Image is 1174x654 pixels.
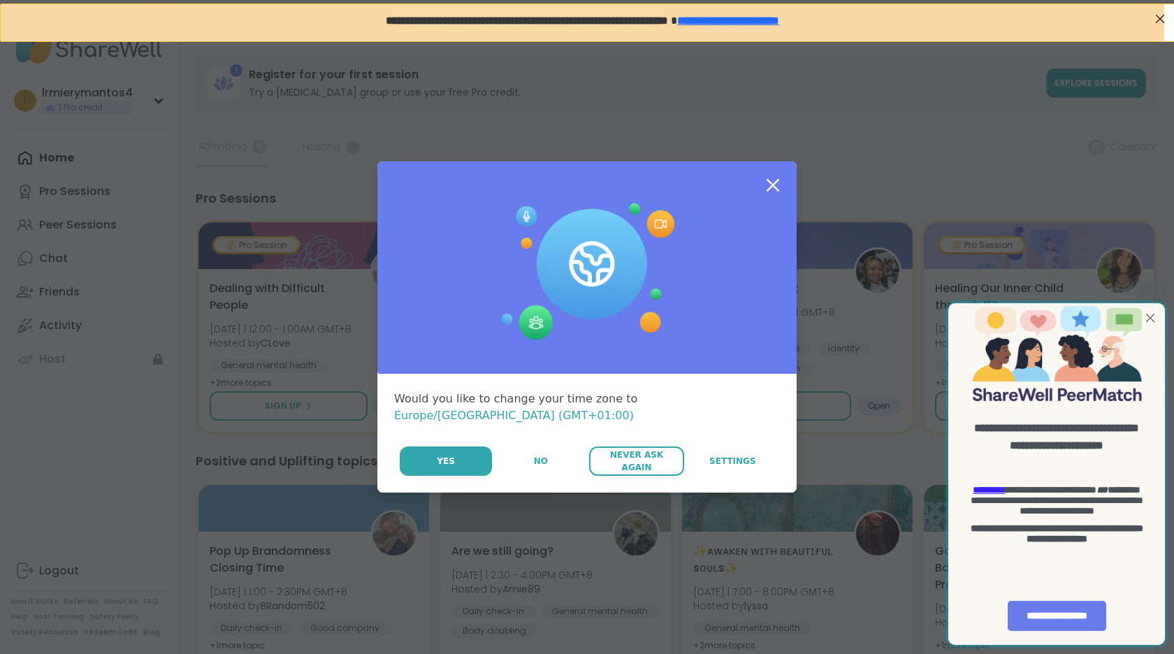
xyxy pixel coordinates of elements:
button: Yes [400,446,492,476]
img: Session Experience [500,203,674,340]
span: Europe/[GEOGRAPHIC_DATA] (GMT+01:00) [394,409,634,422]
button: Never Ask Again [589,446,683,476]
span: Settings [709,455,756,467]
div: Would you like to change your time zone to [394,391,780,424]
button: No [493,446,588,476]
a: Settings [686,446,780,476]
span: Yes [437,455,455,467]
span: Never Ask Again [596,449,676,474]
iframe: Slideout [942,295,1174,654]
span: No [534,455,548,467]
